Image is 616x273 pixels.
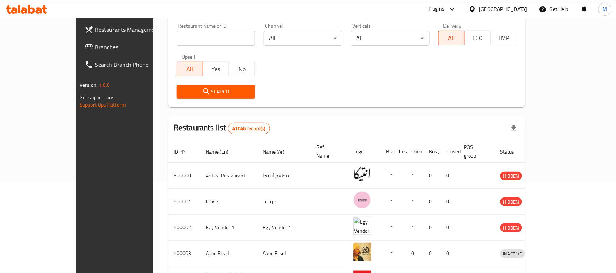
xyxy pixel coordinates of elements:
span: HIDDEN [500,198,522,206]
td: 500000 [168,163,200,189]
td: 0 [423,189,441,215]
a: Restaurants Management [79,21,179,38]
td: 0 [423,163,441,189]
td: 1 [406,189,423,215]
span: POS group [464,143,486,160]
span: 1.0.0 [99,80,110,90]
td: 0 [441,241,458,266]
td: مطعم أنتيكا [257,163,311,189]
div: Plugins [428,5,444,14]
span: Name (En) [206,147,238,156]
td: كرييف [257,189,311,215]
td: 0 [423,241,441,266]
button: All [438,31,465,45]
span: HIDDEN [500,172,522,180]
div: HIDDEN [500,197,522,206]
span: TMP [494,33,514,43]
th: Branches [380,141,406,163]
td: 500003 [168,241,200,266]
td: 1 [380,163,406,189]
span: No [232,64,252,74]
span: Version: [80,80,97,90]
td: 0 [441,163,458,189]
span: Name (Ar) [263,147,294,156]
td: 500001 [168,189,200,215]
span: Restaurants Management [95,25,173,34]
span: TGO [467,33,488,43]
th: Logo [347,141,380,163]
span: INACTIVE [500,250,525,258]
td: Abou El sid [200,241,257,266]
td: 0 [441,189,458,215]
a: Branches [79,38,179,56]
th: Busy [423,141,441,163]
span: Get support on: [80,93,113,102]
a: Support.OpsPlatform [80,100,126,109]
div: All [264,31,342,46]
button: Yes [203,62,229,76]
button: Search [177,85,255,99]
td: Abou El sid [257,241,311,266]
td: 0 [406,241,423,266]
input: Search for restaurant name or ID.. [177,31,255,46]
td: 1 [406,215,423,241]
td: 1 [380,189,406,215]
td: 0 [441,215,458,241]
img: Abou El sid [353,243,371,261]
span: M [603,5,607,13]
button: TGO [464,31,490,45]
button: No [229,62,255,76]
span: Status [500,147,524,156]
img: Antika Restaurant [353,165,371,183]
img: Crave [353,191,371,209]
div: HIDDEN [500,223,522,232]
span: Search [182,87,249,96]
a: Search Branch Phone [79,56,179,73]
td: Antika Restaurant [200,163,257,189]
button: TMP [490,31,517,45]
span: HIDDEN [500,224,522,232]
span: Branches [95,43,173,51]
td: 1 [406,163,423,189]
div: All [351,31,430,46]
span: All [180,64,200,74]
th: Closed [441,141,458,163]
div: [GEOGRAPHIC_DATA] [479,5,527,13]
h2: Restaurants list [174,122,270,134]
td: 0 [423,215,441,241]
td: Egy Vendor 1 [257,215,311,241]
td: 1 [380,241,406,266]
span: Ref. Name [316,143,339,160]
div: Total records count [228,123,270,134]
label: Delivery [443,23,462,28]
td: Egy Vendor 1 [200,215,257,241]
span: Search Branch Phone [95,60,173,69]
span: 41046 record(s) [228,125,270,132]
th: Open [406,141,423,163]
td: Crave [200,189,257,215]
span: Yes [206,64,226,74]
td: 1 [380,215,406,241]
span: ID [174,147,188,156]
span: All [442,33,462,43]
div: INACTIVE [500,249,525,258]
button: All [177,62,203,76]
div: Export file [505,120,523,137]
img: Egy Vendor 1 [353,217,371,235]
td: 500002 [168,215,200,241]
label: Upsell [182,54,195,59]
